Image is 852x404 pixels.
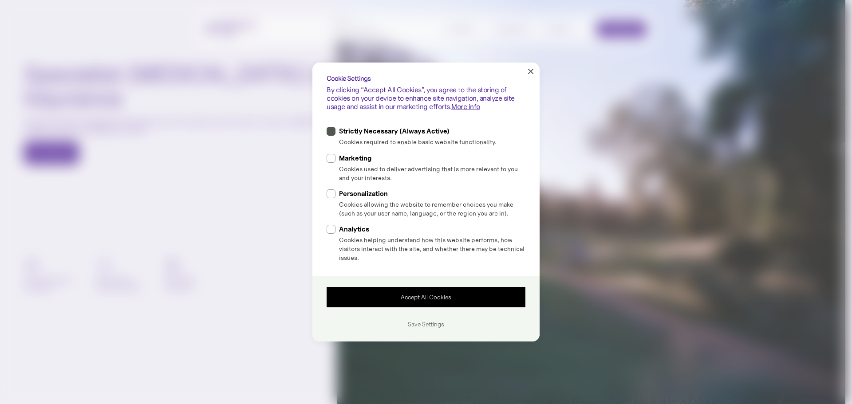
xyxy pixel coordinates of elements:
[336,294,516,300] div: Accept All Cookies
[339,138,525,147] div: Cookies required to enable basic website functionality.
[327,111,525,329] form: ck-form
[339,165,525,182] div: Cookies used to deliver advertising that is more relevant to you and your interests.
[327,86,525,111] div: By clicking “Accept All Cookies”, you agree to the storing of cookies on your device to enhance s...
[522,63,540,80] a: Close Cookie Preference Manager
[451,102,480,111] a: More info
[327,75,371,82] div: Cookie Settings
[339,189,388,199] span: Personalization
[339,236,525,262] div: Cookies helping understand how this website performs, how visitors interact with the site, and wh...
[327,287,525,307] a: Accept All Cookies
[327,321,525,327] div: Save Settings
[327,314,525,334] a: Save Settings
[339,200,525,218] div: Cookies allowing the website to remember choices you make (such as your user name, language, or t...
[339,225,369,234] span: Analytics
[339,154,371,163] span: Marketing
[339,127,525,136] div: Strictly Necessary (Always Active)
